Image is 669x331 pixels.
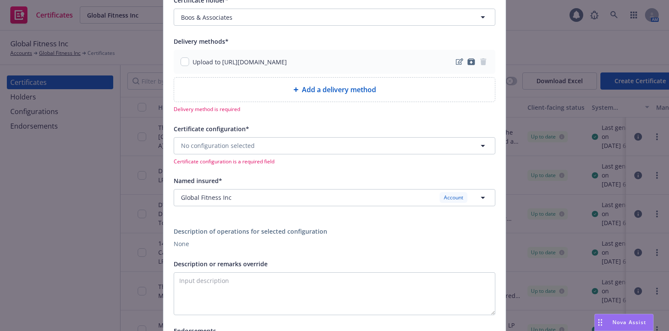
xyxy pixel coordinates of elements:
[174,227,495,236] div: Description of operations for selected configuration
[193,57,287,66] div: Upload to [URL][DOMAIN_NAME]
[174,177,222,185] span: Named insured*
[174,77,495,102] div: Add a delivery method
[466,57,476,67] a: archive
[478,57,488,67] span: remove
[174,158,495,165] span: Certificate configuration is a required field
[174,9,495,26] button: Boos & Associates
[302,84,376,95] span: Add a delivery method
[174,239,495,248] div: None
[174,189,495,206] button: Global Fitness IncAccount
[595,314,606,331] div: Drag to move
[174,105,495,113] span: Delivery method is required
[174,260,268,268] span: Description or remarks override
[440,192,467,203] div: Account
[174,37,229,45] span: Delivery methods*
[174,125,249,133] span: Certificate configuration*
[181,193,232,202] span: Global Fitness Inc
[174,137,495,154] button: No configuration selected
[174,272,495,315] textarea: Input description
[612,319,646,326] span: Nova Assist
[454,57,464,67] a: edit
[181,13,232,22] span: Boos & Associates
[594,314,654,331] button: Nova Assist
[181,141,255,150] span: No configuration selected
